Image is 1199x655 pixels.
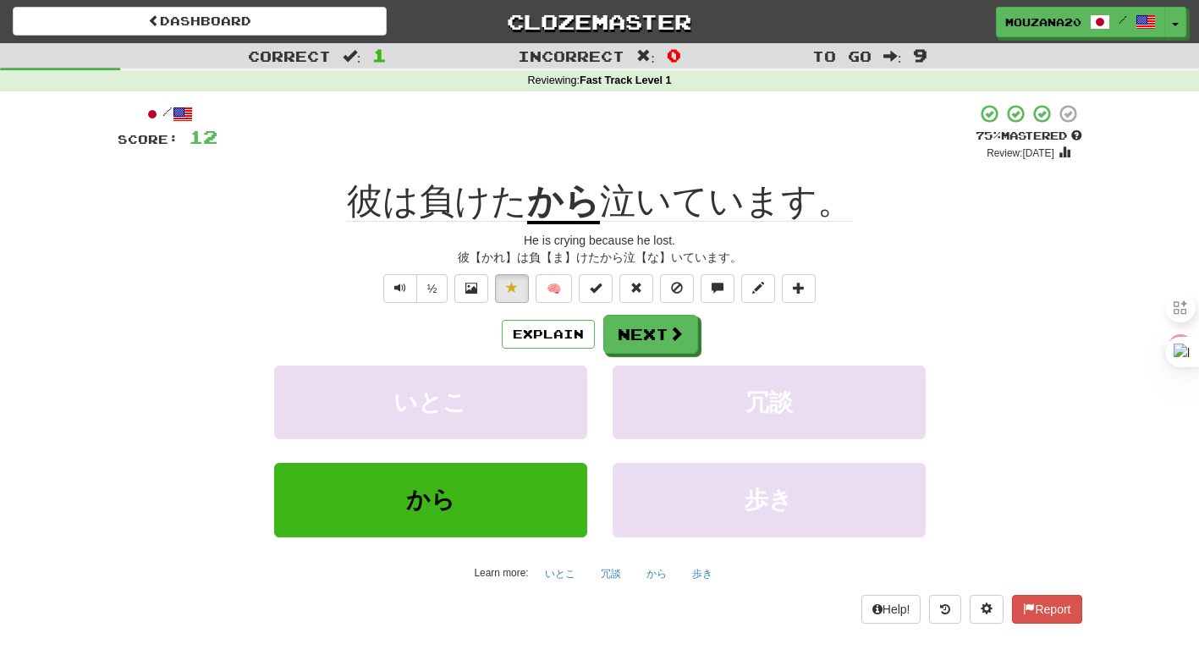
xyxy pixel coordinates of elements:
button: Reset to 0% Mastered (alt+r) [619,274,653,303]
button: 歩き [683,561,722,586]
span: いとこ [393,389,467,416]
button: から [274,463,587,537]
div: 彼【かれ】は負【ま】けたから泣【な】いています。 [118,249,1082,266]
span: / [1119,14,1127,25]
span: Mouzana20 [1005,14,1081,30]
span: 1 [372,45,387,65]
div: Text-to-speech controls [380,274,448,303]
span: 0 [667,45,681,65]
span: Score: [118,132,179,146]
button: Explain [502,320,595,349]
span: : [636,49,655,63]
div: / [118,103,217,124]
span: 冗談 [745,389,793,416]
span: 彼は負けた [347,181,527,222]
button: Discuss sentence (alt+u) [701,274,734,303]
button: 冗談 [613,366,926,439]
span: 歩き [745,487,793,513]
button: いとこ [274,366,587,439]
span: から [406,487,455,513]
span: To go [812,47,872,64]
button: Play sentence audio (ctl+space) [383,274,417,303]
button: Set this sentence to 100% Mastered (alt+m) [579,274,613,303]
span: : [883,49,902,63]
a: Clozemaster [412,7,786,36]
button: 歩き [613,463,926,537]
span: 12 [189,126,217,147]
button: ½ [416,274,448,303]
a: Mouzana20 / [996,7,1165,37]
button: Report [1012,595,1081,624]
div: Mastered [976,129,1082,144]
div: He is crying because he lost. [118,232,1082,249]
strong: Fast Track Level 1 [580,74,672,86]
button: Edit sentence (alt+d) [741,274,775,303]
button: Add to collection (alt+a) [782,274,816,303]
button: から [637,561,676,586]
span: 75 % [976,129,1001,142]
span: 9 [913,45,927,65]
button: Show image (alt+x) [454,274,488,303]
a: Dashboard [13,7,387,36]
button: 🧠 [536,274,572,303]
button: Next [603,315,698,354]
button: いとこ [536,561,585,586]
button: Unfavorite sentence (alt+f) [495,274,529,303]
span: 泣いています。 [600,181,853,222]
button: Round history (alt+y) [929,595,961,624]
span: : [343,49,361,63]
button: Ignore sentence (alt+i) [660,274,694,303]
span: Correct [248,47,331,64]
button: Help! [861,595,921,624]
u: から [527,181,600,224]
small: Review: [DATE] [987,147,1054,159]
span: Incorrect [518,47,624,64]
small: Learn more: [474,567,528,579]
button: 冗談 [591,561,630,586]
